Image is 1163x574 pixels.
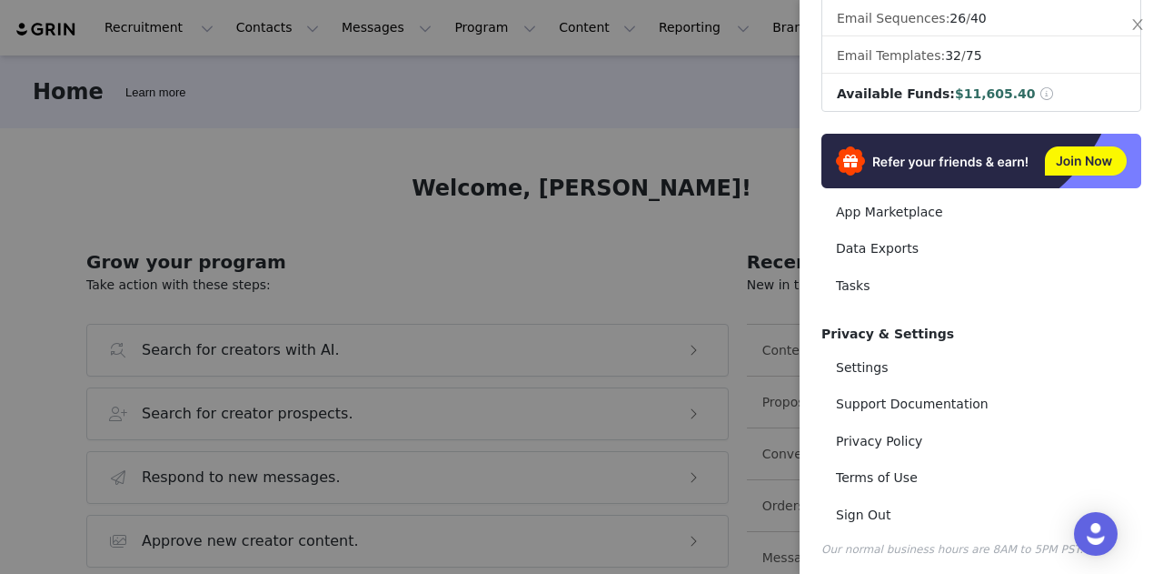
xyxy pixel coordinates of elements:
[970,11,987,25] span: 40
[822,2,1140,36] li: Email Sequences:
[949,11,986,25] span: /
[1130,17,1145,32] i: icon: close
[945,48,981,63] span: /
[821,425,1141,458] a: Privacy Policy
[821,388,1141,421] a: Support Documentation
[955,86,1036,101] span: $11,605.40
[821,498,1141,532] a: Sign Out
[821,134,1141,188] img: Refer & Earn
[822,39,1140,74] li: Email Templates:
[945,48,961,63] span: 32
[821,327,954,341] span: Privacy & Settings
[821,232,1141,266] a: Data Exports
[821,461,1141,495] a: Terms of Use
[966,48,982,63] span: 75
[1074,512,1118,556] div: Open Intercom Messenger
[821,196,1141,229] a: App Marketplace
[821,269,1141,303] a: Tasks
[837,86,955,101] span: Available Funds:
[949,11,966,25] span: 26
[821,543,1083,556] span: Our normal business hours are 8AM to 5PM PST.
[821,351,1141,385] a: Settings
